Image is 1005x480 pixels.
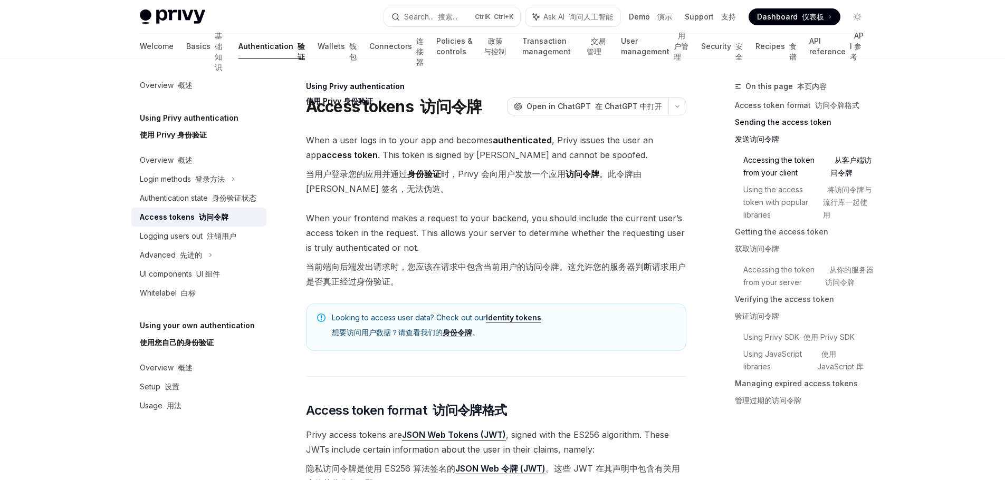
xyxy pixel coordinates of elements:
[369,34,424,59] a: Connectors 连接器
[420,97,482,116] font: 访问令牌
[743,152,874,181] a: Accessing the token from your client 从客户端访问令牌
[743,346,874,375] a: Using JavaScript libraries 使用 JavaScript 库
[195,174,225,183] font: 登录方法
[306,261,686,287] font: 当前端向后端发出请求时，您应该在请求中包含当前用户的访问令牌。这允许您的服务器判断请求用户是否真正经过身份验证。
[384,7,520,26] button: Search... 搜索...CtrlK Ctrl+K
[802,12,824,21] font: 仪表板
[131,265,266,283] a: UI components UI 组件
[140,211,228,223] div: Access tokens
[849,8,866,25] button: Toggle dark mode
[178,155,193,164] font: 概述
[131,189,266,208] a: Authentication state 身份验证状态
[507,97,668,115] button: Open in ChatGPT 在 ChatGPT 中打开
[181,288,196,297] font: 白标
[621,34,689,59] a: User management 用户管理
[629,12,672,22] a: Demo 演示
[494,13,514,21] font: Ctrl+K
[306,81,686,92] div: Using Privy authentication
[140,130,207,139] font: 使用 Privy 身份验证
[743,181,874,223] a: Using the access token with popular libraries 将访问令牌与流行库一起使用
[438,12,457,21] font: 搜索...
[140,287,196,299] div: Whitelabel
[685,12,736,22] a: Support 支持
[131,227,266,246] a: Logging users out 注销用户
[207,231,236,240] font: 注销用户
[566,169,599,179] strong: 访问令牌
[721,12,736,21] font: 支持
[745,80,827,93] span: On this page
[522,34,608,59] a: Transaction management 交易管理
[332,328,480,337] font: 想要访问用户数据？请查看我们的 。
[167,401,181,410] font: 用法
[735,244,779,253] font: 获取访问令牌
[525,7,620,26] button: Ask AI 询问人工智能
[131,396,266,415] a: Usage 用法
[701,34,743,59] a: Security 安全
[436,34,510,59] a: Policies & controls 政策与控制
[140,9,205,24] img: light logo
[298,42,305,61] font: 验证
[402,429,506,440] a: JSON Web Tokens (JWT)
[404,11,457,23] div: Search...
[196,269,220,278] font: UI 组件
[238,34,305,59] a: Authentication 验证
[349,42,357,61] font: 钱包
[797,82,827,91] font: 本页内容
[212,193,256,202] font: 身份验证状态
[443,328,472,337] a: 身份令牌
[140,268,220,280] div: UI components
[140,230,236,242] div: Logging users out
[674,31,688,61] font: 用户管理
[755,34,797,59] a: Recipes 食谱
[743,261,874,291] a: Accessing the token from your server 从你的服务器访问令牌
[180,250,202,259] font: 先进的
[809,34,865,59] a: API reference API 参考
[178,81,193,90] font: 概述
[140,154,193,166] div: Overview
[735,97,874,114] a: Access token format 访问令牌格式
[486,313,541,322] a: Identity tokens
[306,169,642,194] font: 当用户登录您的应用并通过 时，Privy 会向用户发放一个应用 。此令牌由 [PERSON_NAME] 签名，无法伪造。
[140,192,256,204] div: Authentication state
[407,169,441,179] strong: 身份验证
[657,12,672,21] font: 演示
[199,212,228,221] font: 访问令牌
[306,97,482,116] h1: Access tokens
[186,34,226,59] a: Basics 基础知识
[757,12,824,22] span: Dashboard
[306,133,686,200] span: When a user logs in to your app and becomes , Privy issues the user an app . This token is signed...
[475,13,514,21] span: Ctrl K
[131,76,266,95] a: Overview 概述
[789,42,797,61] font: 食谱
[140,338,214,347] font: 使用您自己的身份验证
[735,396,801,405] font: 管理过期的访问令牌
[140,249,202,261] div: Advanced
[321,150,378,160] strong: access token
[131,358,266,377] a: Overview 概述
[543,12,613,22] span: Ask AI
[131,377,266,396] a: Setup 设置
[735,291,874,329] a: Verifying the access token验证访问令牌
[587,36,606,56] font: 交易管理
[803,332,855,341] font: 使用 Privy SDK
[825,265,874,287] font: 从你的服务器访问令牌
[332,312,675,342] span: Looking to access user data? Check out our .
[850,31,864,61] font: API 参考
[823,185,872,219] font: 将访问令牌与流行库一起使用
[165,382,179,391] font: 设置
[484,36,506,56] font: 政策与控制
[749,8,840,25] a: Dashboard 仪表板
[455,463,545,474] a: JSON Web 令牌 (JWT)
[735,223,874,261] a: Getting the access token获取访问令牌
[140,34,174,59] a: Welcome
[140,112,238,145] h5: Using Privy authentication
[140,361,193,374] div: Overview
[735,42,743,61] font: 安全
[306,96,373,105] font: 使用 Privy 身份验证
[416,36,424,66] font: 连接器
[140,173,225,185] div: Login methods
[493,135,552,145] strong: authenticated
[735,311,779,320] font: 验证访问令牌
[595,102,662,111] font: 在 ChatGPT 中打开
[131,208,266,227] a: Access tokens 访问令牌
